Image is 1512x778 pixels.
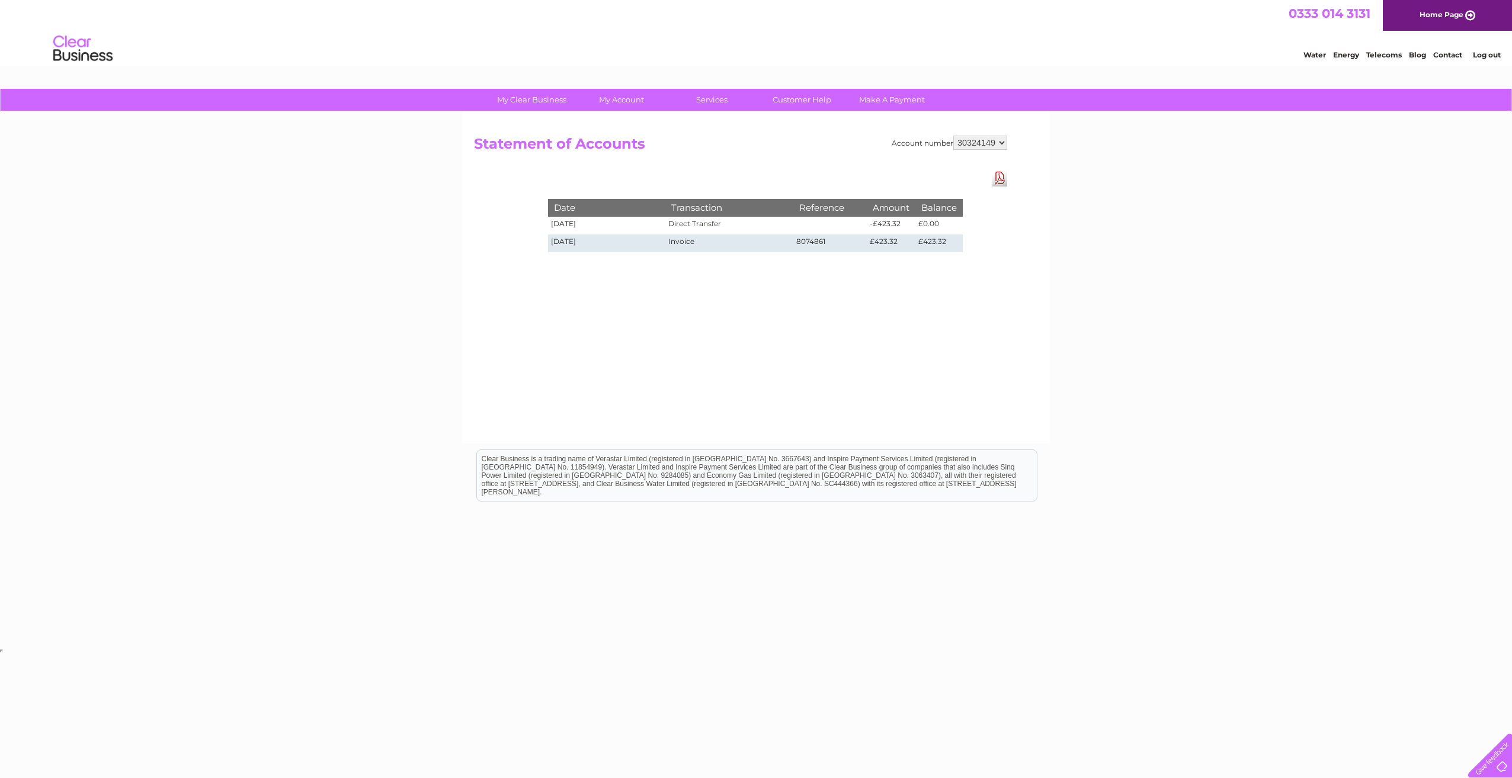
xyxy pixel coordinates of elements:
[548,199,665,216] th: Date
[665,234,793,252] td: Invoice
[474,136,1007,158] h2: Statement of Accounts
[753,89,851,111] a: Customer Help
[477,7,1037,57] div: Clear Business is a trading name of Verastar Limited (registered in [GEOGRAPHIC_DATA] No. 3667643...
[1333,50,1359,59] a: Energy
[793,199,867,216] th: Reference
[793,234,867,252] td: 8074861
[1303,50,1326,59] a: Water
[867,199,915,216] th: Amount
[843,89,941,111] a: Make A Payment
[1409,50,1426,59] a: Blog
[1289,6,1370,21] a: 0333 014 3131
[548,217,665,234] td: [DATE]
[915,217,963,234] td: £0.00
[1433,50,1462,59] a: Contact
[915,234,963,252] td: £423.32
[992,169,1007,187] a: Download Pdf
[573,89,671,111] a: My Account
[867,217,915,234] td: -£423.32
[915,199,963,216] th: Balance
[53,31,113,67] img: logo.png
[867,234,915,252] td: £423.32
[1473,50,1501,59] a: Log out
[892,136,1007,150] div: Account number
[665,217,793,234] td: Direct Transfer
[548,234,665,252] td: [DATE]
[665,199,793,216] th: Transaction
[663,89,761,111] a: Services
[1366,50,1402,59] a: Telecoms
[483,89,581,111] a: My Clear Business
